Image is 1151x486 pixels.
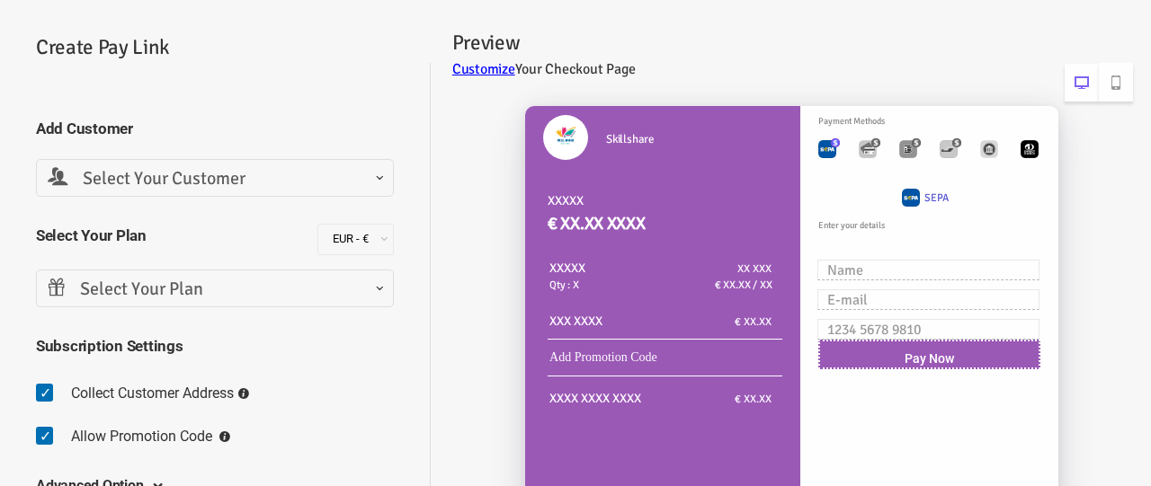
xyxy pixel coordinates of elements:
[737,262,772,276] span: XX XXX
[818,115,1066,128] h6: Payment Methods
[549,312,661,331] div: XXX XXXX
[787,137,1066,228] div: Toolbar with button groups
[549,350,657,364] a: Add Promotion Code
[818,140,836,158] img: Sepa.png
[902,189,920,207] img: Sepa.png
[71,384,234,402] span: Collect Customer Address
[36,334,394,358] h5: Subscription Settings
[735,315,772,329] span: € XX.XX
[817,289,1039,310] input: E-mail
[548,211,800,237] h2: € XX.XX XXXX
[36,159,394,197] span: Select Your Customer
[940,140,958,158] img: Bancontact.png
[452,58,1133,81] h2: Your Checkout Page
[1021,140,1039,158] img: GOCARDLESS.png
[317,224,393,255] span: EUR - €
[899,140,917,158] img: Ideal.png
[809,128,1061,176] div: First group
[817,260,1039,280] input: Name
[48,165,382,193] span: Select Your Customer
[952,138,961,147] img: ST.png
[452,60,515,78] a: Customize
[912,138,921,147] img: ST.png
[817,319,1039,340] input: 1234 5678 9810
[924,185,949,212] label: SEPA
[36,270,394,307] span: Select Your Plan
[831,138,840,147] img: ST.png
[871,138,880,147] img: ST.png
[735,393,772,406] span: € XX.XX
[859,140,877,158] img: CardCollection.png
[36,224,299,247] h5: Select Your Plan
[324,230,387,248] span: EUR - €
[36,31,412,63] h2: Create Pay Link
[71,428,212,445] span: Allow Promotion Code
[548,191,800,237] div: XXXXX
[980,140,998,158] img: BankTransfer.png
[606,130,782,148] h6: Skillshare
[549,278,661,294] h2: Qty : X
[665,278,772,294] h2: € XX.XX / XX
[805,128,1061,169] div: Toolbar with button groups
[549,259,661,295] div: XXXXX
[452,27,1133,58] h2: Preview
[48,276,382,304] span: Select Your Plan
[219,431,230,442] i: Coupons will be used to discount subscriptions.
[818,219,1048,233] h6: Enter your details
[36,117,394,140] h5: Add Customer
[818,340,1039,368] button: Pay Now
[549,389,661,409] div: XXXX XXXX XXXX
[238,388,249,399] i: Enable this checkbox to get customer address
